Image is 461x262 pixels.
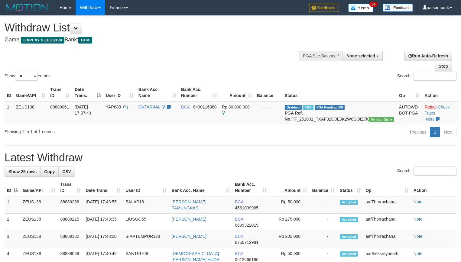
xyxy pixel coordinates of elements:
[282,84,397,101] th: Status
[5,152,456,164] h1: Latest Withdraw
[5,72,50,81] label: Show entries
[414,167,456,176] input: Search:
[14,101,48,125] td: ZEUS138
[383,4,413,12] img: panduan.png
[20,179,58,196] th: Game/API: activate to sort column ascending
[340,200,358,205] span: Accepted
[83,214,123,231] td: [DATE] 17:43:35
[430,127,440,137] a: 1
[232,179,269,196] th: Bank Acc. Number: activate to sort column ascending
[123,214,169,231] td: LIUSGO55
[397,84,422,101] th: Op: activate to sort column ascending
[257,104,280,110] div: - - -
[425,105,450,115] a: Check Trans
[235,205,258,210] span: Copy 4561099965 to clipboard
[136,84,179,101] th: Bank Acc. Name: activate to sort column ascending
[310,214,337,231] td: -
[123,231,169,248] td: SIAPTEMPUR123
[235,257,258,262] span: Copy 0512666190 to clipboard
[48,84,72,101] th: Trans ID: activate to sort column ascending
[269,231,310,248] td: Rp 205,000
[169,179,233,196] th: Bank Acc. Name: activate to sort column ascending
[315,105,345,110] span: PGA Pending
[363,231,411,248] td: aafThorrachana
[343,51,383,61] button: None selected
[172,217,206,222] a: [PERSON_NAME]
[422,84,459,101] th: Action
[310,196,337,214] td: -
[5,3,50,12] img: MOTION_logo.png
[75,105,91,115] span: [DATE] 17:37:49
[255,84,282,101] th: Balance
[414,72,456,81] input: Search:
[235,223,258,228] span: Copy 6695322015 to clipboard
[422,101,459,125] td: · ·
[340,234,358,239] span: Accepted
[397,72,456,81] label: Search:
[5,196,20,214] td: 1
[414,251,423,256] a: Note
[103,84,136,101] th: User ID: activate to sort column ascending
[346,53,375,58] span: None selected
[58,167,75,177] a: CSV
[58,179,83,196] th: Trans ID: activate to sort column ascending
[5,84,14,101] th: ID
[50,105,69,109] span: 88889061
[397,101,422,125] td: AUTOWD-BOT-PGA
[337,179,363,196] th: Status: activate to sort column ascending
[138,105,160,109] a: OKTARINA
[62,169,71,174] span: CSV
[123,196,169,214] td: BALAP18
[40,167,59,177] a: Copy
[72,84,103,101] th: Date Trans.: activate to sort column descending
[179,84,219,101] th: Bank Acc. Number: activate to sort column ascending
[20,196,58,214] td: ZEUS138
[219,84,255,101] th: Amount: activate to sort column ascending
[363,196,411,214] td: aafThorrachana
[363,214,411,231] td: aafThorrachana
[8,169,37,174] span: Show 25 rows
[83,179,123,196] th: Date Trans.: activate to sort column ascending
[172,234,206,239] a: [PERSON_NAME]
[340,251,358,257] span: Accepted
[58,214,83,231] td: 88889215
[15,72,38,81] select: Showentries
[20,231,58,248] td: ZEUS138
[363,179,411,196] th: Op: activate to sort column ascending
[5,231,20,248] td: 3
[83,231,123,248] td: [DATE] 17:43:20
[406,127,430,137] a: Previous
[414,199,423,204] a: Note
[106,105,121,109] span: YAP888
[5,22,301,34] h1: Withdraw List
[285,105,302,110] span: Grabbed
[235,251,243,256] span: BCA
[414,234,423,239] a: Note
[282,101,397,125] td: TF_251001_TXAF32O0EJK2W8GOIZ7K
[397,167,456,176] label: Search:
[269,179,310,196] th: Amount: activate to sort column ascending
[269,196,310,214] td: Rp 50,000
[299,51,343,61] div: PGA Site Balance /
[414,217,423,222] a: Note
[14,84,48,101] th: Game/API: activate to sort column ascending
[58,196,83,214] td: 88889288
[435,61,452,71] a: Stop
[5,126,187,135] div: Showing 1 to 1 of 1 entries
[235,234,243,239] span: BCA
[5,167,41,177] a: Show 25 rows
[5,179,20,196] th: ID: activate to sort column descending
[78,37,92,44] span: BCA
[44,169,55,174] span: Copy
[348,4,374,12] img: Button%20Memo.svg
[440,127,456,137] a: Next
[222,105,250,109] span: Rp 30.000.000
[235,217,243,222] span: BCA
[172,251,220,262] a: [DEMOGRAPHIC_DATA][PERSON_NAME] HUDA
[369,117,394,122] span: Vendor URL: https://trx31.1velocity.biz
[20,214,58,231] td: ZEUS138
[269,214,310,231] td: Rp 275,000
[411,179,456,196] th: Action
[181,105,190,109] span: BCA
[235,199,243,204] span: BCA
